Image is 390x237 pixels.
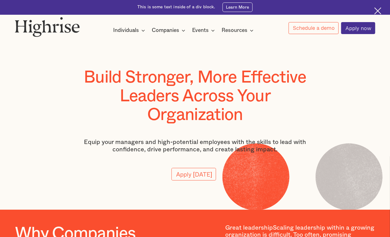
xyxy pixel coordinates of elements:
[152,27,187,34] div: Companies
[222,27,247,34] div: Resources
[222,27,255,34] div: Resources
[289,22,339,34] a: Schedule a demo
[73,139,317,153] p: Equip your managers and high-potential employees with the skills to lead with confidence, drive p...
[374,7,381,14] img: Cross icon
[113,27,139,34] div: Individuals
[192,27,209,34] div: Events
[223,2,253,12] a: Learn More
[137,4,215,10] div: This is some text inside of a div block.
[15,17,80,37] img: Highrise logo
[192,27,217,34] div: Events
[152,27,179,34] div: Companies
[73,68,317,124] h1: Build Stronger, More Effective Leaders Across Your Organization
[113,27,147,34] div: Individuals
[171,168,216,181] a: Apply [DATE]
[341,22,375,34] a: Apply now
